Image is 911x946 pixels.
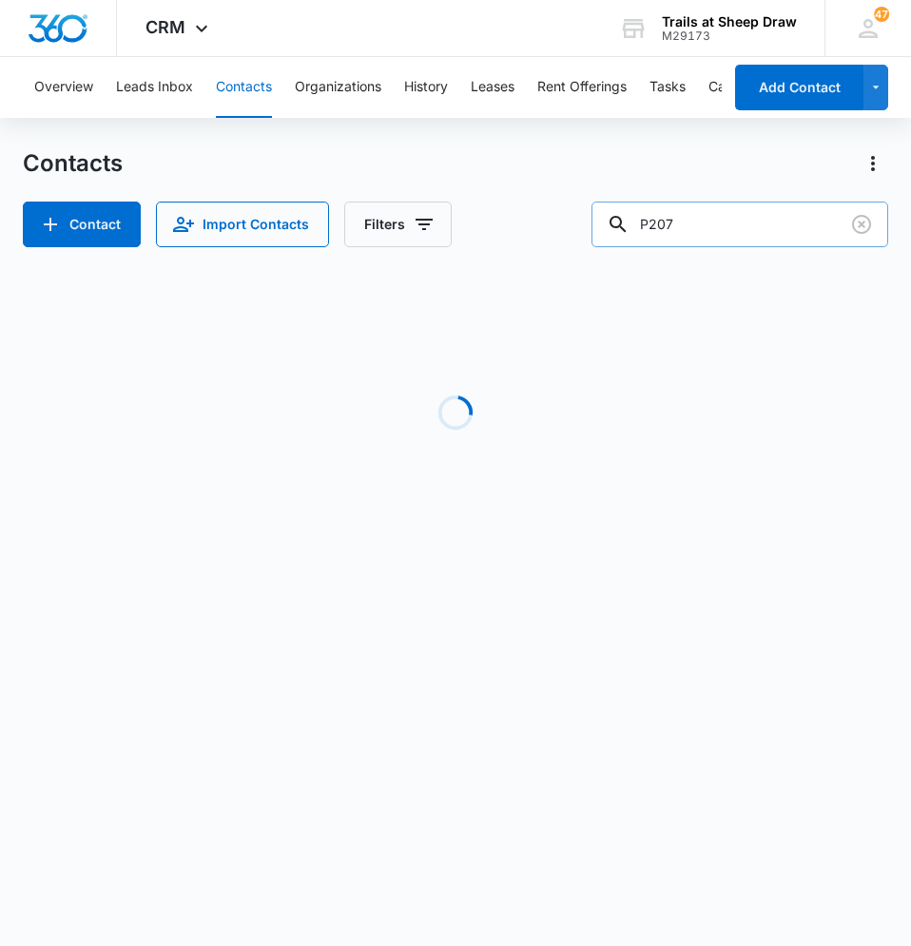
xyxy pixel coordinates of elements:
button: Clear [846,209,877,240]
button: Add Contact [735,65,863,110]
span: 47 [874,7,889,22]
input: Search Contacts [591,202,888,247]
button: Organizations [295,57,381,118]
button: Actions [858,148,888,179]
div: account id [662,29,797,43]
button: History [404,57,448,118]
button: Calendar [708,57,765,118]
button: Leads Inbox [116,57,193,118]
button: Rent Offerings [537,57,627,118]
button: Import Contacts [156,202,329,247]
button: Tasks [649,57,686,118]
span: CRM [145,17,185,37]
div: notifications count [874,7,889,22]
h1: Contacts [23,149,123,178]
button: Overview [34,57,93,118]
div: account name [662,14,797,29]
button: Leases [471,57,514,118]
button: Filters [344,202,452,247]
button: Add Contact [23,202,141,247]
button: Contacts [216,57,272,118]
